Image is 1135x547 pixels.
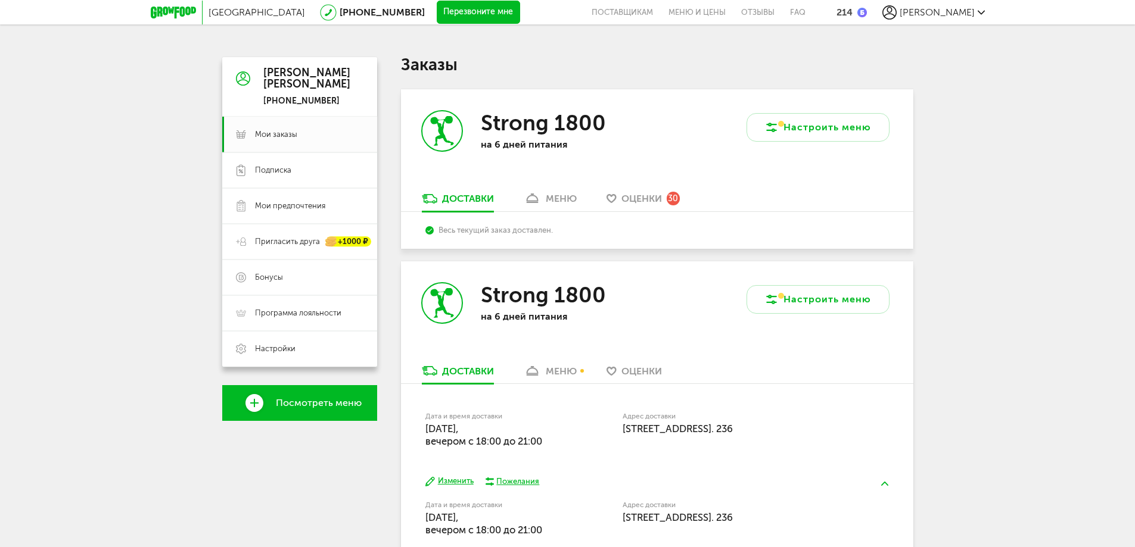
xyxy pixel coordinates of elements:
a: Бонусы [222,260,377,295]
span: Оценки [621,365,662,377]
a: Настройки [222,331,377,367]
span: [DATE], вечером c 18:00 до 21:00 [425,511,542,536]
label: Дата и время доставки [425,413,562,420]
span: [PERSON_NAME] [900,7,975,18]
span: Мои предпочтения [255,201,325,211]
button: Пожелания [486,476,540,487]
p: на 6 дней питания [481,139,636,150]
span: [STREET_ADDRESS]. 236 [623,511,733,523]
span: [GEOGRAPHIC_DATA] [209,7,305,18]
div: меню [546,365,577,377]
a: Оценки [601,364,668,383]
div: 214 [837,7,853,18]
a: Доставки [416,364,500,383]
div: [PHONE_NUMBER] [263,96,350,107]
div: +1000 ₽ [326,237,371,247]
a: Мои заказы [222,117,377,152]
a: меню [518,192,583,211]
div: 30 [667,192,680,205]
span: [DATE], вечером c 18:00 до 21:00 [425,423,542,447]
span: [STREET_ADDRESS]. 236 [623,423,733,435]
a: Доставки [416,192,500,211]
label: Дата и время доставки [425,502,562,508]
div: Доставки [442,193,494,204]
button: Настроить меню [747,285,890,314]
div: Доставки [442,365,494,377]
p: на 6 дней питания [481,311,636,322]
span: Оценки [621,193,662,204]
div: меню [546,193,577,204]
img: arrow-up-green.5eb5f82.svg [881,482,888,486]
a: меню [518,364,583,383]
div: Весь текущий заказ доставлен. [425,226,888,235]
button: Изменить [425,476,474,487]
a: Мои предпочтения [222,188,377,224]
span: Пригласить друга [255,236,320,247]
h3: Strong 1800 [481,110,606,136]
img: bonus_b.cdccf46.png [857,8,867,17]
h3: Strong 1800 [481,282,606,308]
button: Перезвоните мне [437,1,520,24]
a: [PHONE_NUMBER] [340,7,425,18]
button: Настроить меню [747,113,890,142]
a: Посмотреть меню [222,385,377,421]
span: Подписка [255,165,291,176]
a: Оценки 30 [601,192,686,211]
a: Подписка [222,152,377,188]
a: Программа лояльности [222,295,377,331]
div: Пожелания [496,476,539,487]
span: Посмотреть меню [276,398,362,408]
span: Мои заказы [255,129,297,140]
h1: Заказы [401,57,913,73]
span: Программа лояльности [255,308,341,318]
span: Настройки [255,343,296,354]
span: Бонусы [255,272,283,283]
div: [PERSON_NAME] [PERSON_NAME] [263,67,350,91]
label: Адрес доставки [623,413,845,420]
label: Адрес доставки [623,502,845,508]
a: Пригласить друга +1000 ₽ [222,224,377,260]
